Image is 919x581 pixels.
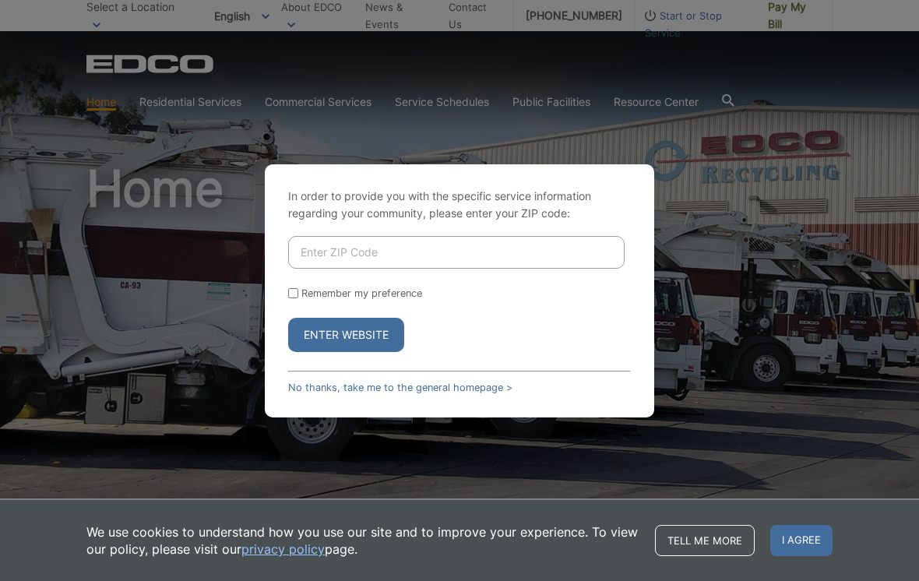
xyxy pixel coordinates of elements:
[288,236,625,269] input: Enter ZIP Code
[288,382,512,393] a: No thanks, take me to the general homepage >
[86,523,639,558] p: We use cookies to understand how you use our site and to improve your experience. To view our pol...
[655,525,755,556] a: Tell me more
[301,287,422,299] label: Remember my preference
[288,318,404,352] button: Enter Website
[288,188,631,222] p: In order to provide you with the specific service information regarding your community, please en...
[241,541,325,558] a: privacy policy
[770,525,833,556] span: I agree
